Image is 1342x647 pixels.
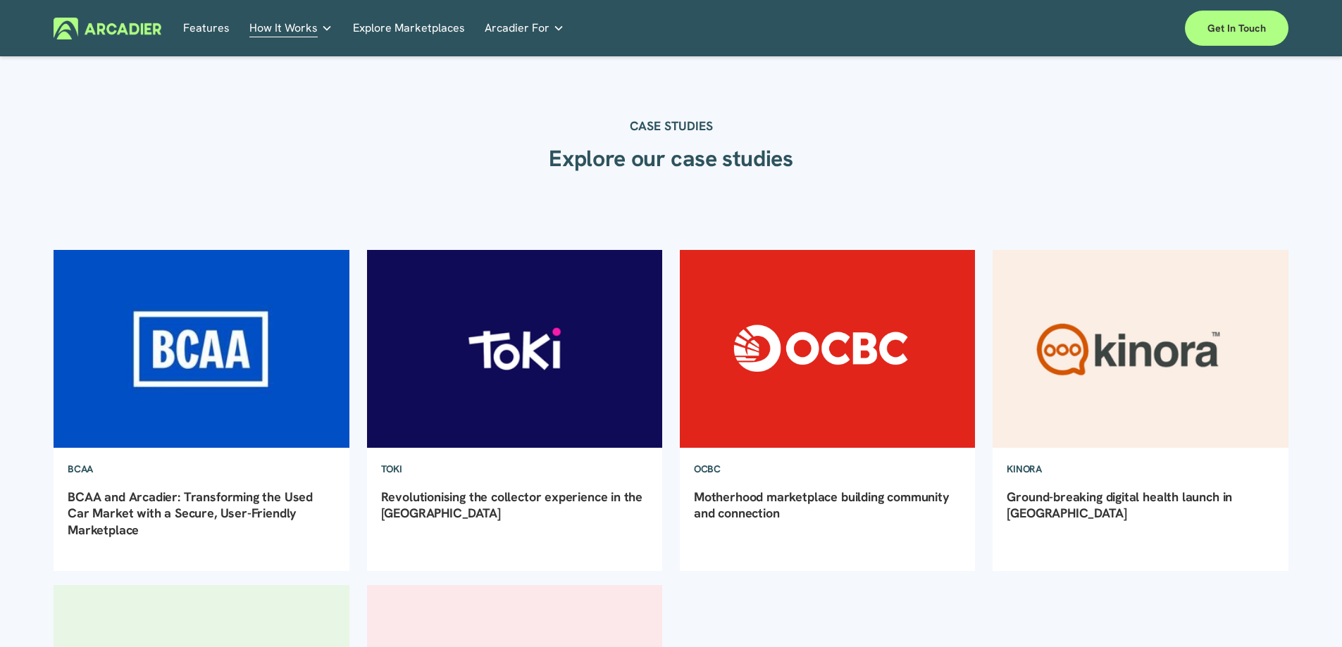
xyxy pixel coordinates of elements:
[993,448,1055,489] a: Kinora
[680,448,735,489] a: OCBC
[365,249,664,448] img: Revolutionising the collector experience in the Philippines
[381,489,643,521] a: Revolutionising the collector experience in the [GEOGRAPHIC_DATA]
[52,249,351,448] img: BCAA and Arcadier: Transforming the Used Car Market with a Secure, User-Friendly Marketplace
[678,249,977,448] img: Motherhood marketplace building community and connection
[485,18,564,39] a: folder dropdown
[54,448,107,489] a: BCAA
[1185,11,1288,46] a: Get in touch
[183,18,230,39] a: Features
[249,18,318,38] span: How It Works
[630,118,713,134] strong: CASE STUDIES
[485,18,549,38] span: Arcadier For
[249,18,333,39] a: folder dropdown
[991,249,1290,448] img: Ground-breaking digital health launch in Australia
[367,448,416,489] a: TOKI
[353,18,465,39] a: Explore Marketplaces
[549,144,793,173] strong: Explore our case studies
[68,489,313,538] a: BCAA and Arcadier: Transforming the Used Car Market with a Secure, User-Friendly Marketplace
[54,18,161,39] img: Arcadier
[694,489,950,521] a: Motherhood marketplace building community and connection
[1007,489,1232,521] a: Ground-breaking digital health launch in [GEOGRAPHIC_DATA]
